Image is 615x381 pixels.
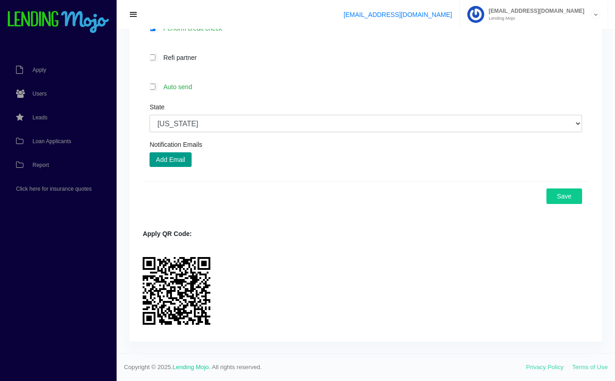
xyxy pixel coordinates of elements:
[7,11,110,34] img: logo-small.png
[32,139,71,144] span: Loan Applicants
[150,141,202,148] label: Notification Emails
[143,229,589,239] div: Apply QR Code:
[572,364,608,370] a: Terms of Use
[343,11,452,18] a: [EMAIL_ADDRESS][DOMAIN_NAME]
[159,81,582,92] label: Auto send
[546,188,582,204] button: Save
[173,364,209,370] a: Lending Mojo
[484,16,584,21] small: Lending Mojo
[16,186,91,192] span: Click here for insurance quotes
[150,104,165,110] label: State
[467,6,484,23] img: Profile image
[32,162,49,168] span: Report
[32,115,48,120] span: Leads
[159,52,582,63] label: Refi partner
[150,152,192,167] button: Add Email
[32,91,47,97] span: Users
[124,363,526,372] span: Copyright © 2025. . All rights reserved.
[484,8,584,14] span: [EMAIL_ADDRESS][DOMAIN_NAME]
[526,364,564,370] a: Privacy Policy
[32,67,46,73] span: Apply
